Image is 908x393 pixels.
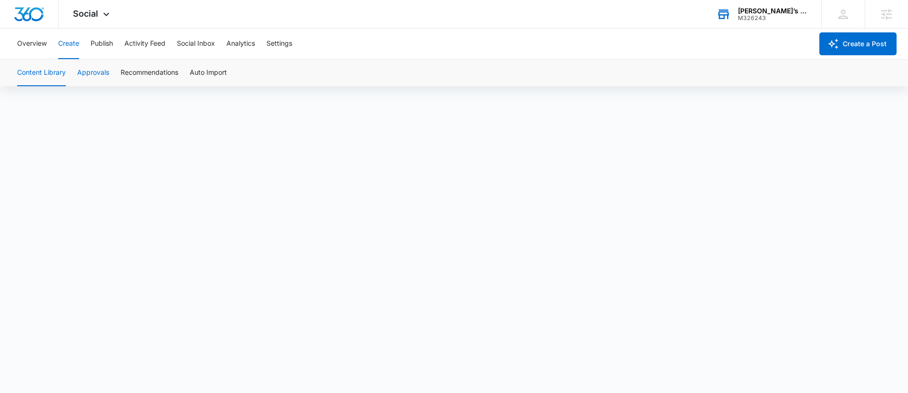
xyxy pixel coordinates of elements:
[58,29,79,59] button: Create
[819,32,897,55] button: Create a Post
[73,9,98,19] span: Social
[17,29,47,59] button: Overview
[124,29,165,59] button: Activity Feed
[177,29,215,59] button: Social Inbox
[226,29,255,59] button: Analytics
[77,60,109,86] button: Approvals
[266,29,292,59] button: Settings
[121,60,178,86] button: Recommendations
[738,7,807,15] div: account name
[91,29,113,59] button: Publish
[190,60,227,86] button: Auto Import
[738,15,807,21] div: account id
[17,60,66,86] button: Content Library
